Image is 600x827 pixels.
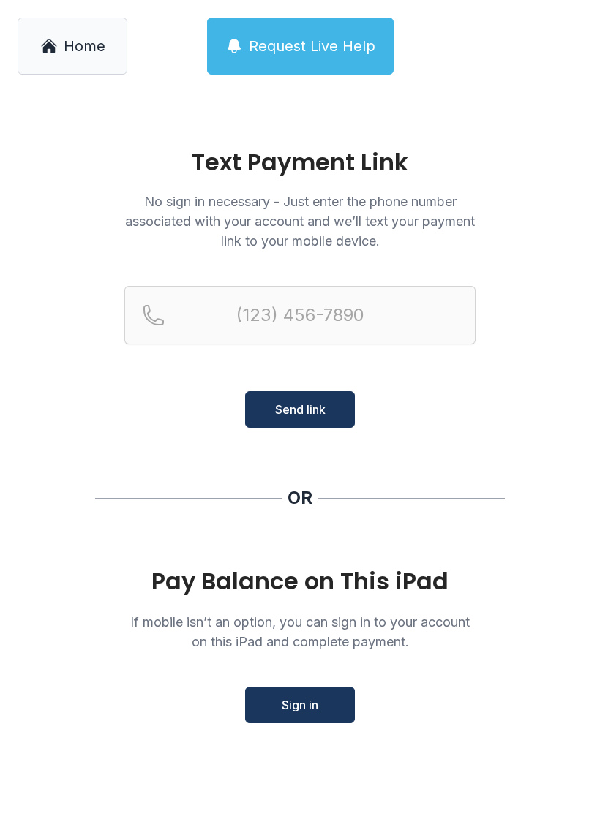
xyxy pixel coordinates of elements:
[64,36,105,56] span: Home
[124,151,476,174] h1: Text Payment Link
[124,568,476,594] div: Pay Balance on This iPad
[124,192,476,251] p: No sign in necessary - Just enter the phone number associated with your account and we’ll text yo...
[124,612,476,652] p: If mobile isn’t an option, you can sign in to your account on this iPad and complete payment.
[275,401,326,418] span: Send link
[124,286,476,344] input: Reservation phone number
[288,486,312,510] div: OR
[282,696,318,714] span: Sign in
[249,36,375,56] span: Request Live Help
